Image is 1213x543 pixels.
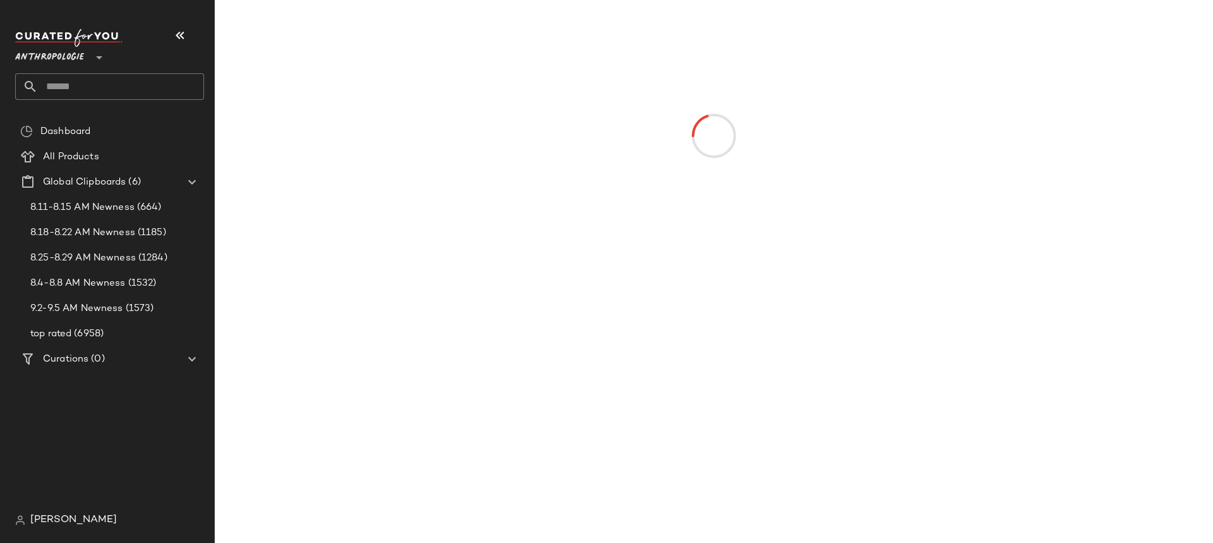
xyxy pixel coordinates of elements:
img: cfy_white_logo.C9jOOHJF.svg [15,29,123,47]
span: 8.25-8.29 AM Newness [30,251,136,265]
span: (1532) [126,276,157,291]
span: Anthropologie [15,43,84,66]
span: (0) [88,352,104,367]
span: Curations [43,352,88,367]
span: [PERSON_NAME] [30,513,117,528]
span: Global Clipboards [43,175,126,190]
img: svg%3e [20,125,33,138]
img: svg%3e [15,515,25,525]
span: Dashboard [40,125,90,139]
span: 8.11-8.15 AM Newness [30,200,135,215]
span: 9.2-9.5 AM Newness [30,302,123,316]
span: top rated [30,327,71,341]
span: All Products [43,150,99,164]
span: (1284) [136,251,167,265]
span: (1185) [135,226,166,240]
span: 8.18-8.22 AM Newness [30,226,135,240]
span: (6) [126,175,140,190]
span: 8.4-8.8 AM Newness [30,276,126,291]
span: (1573) [123,302,154,316]
span: (6958) [71,327,104,341]
span: (664) [135,200,162,215]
